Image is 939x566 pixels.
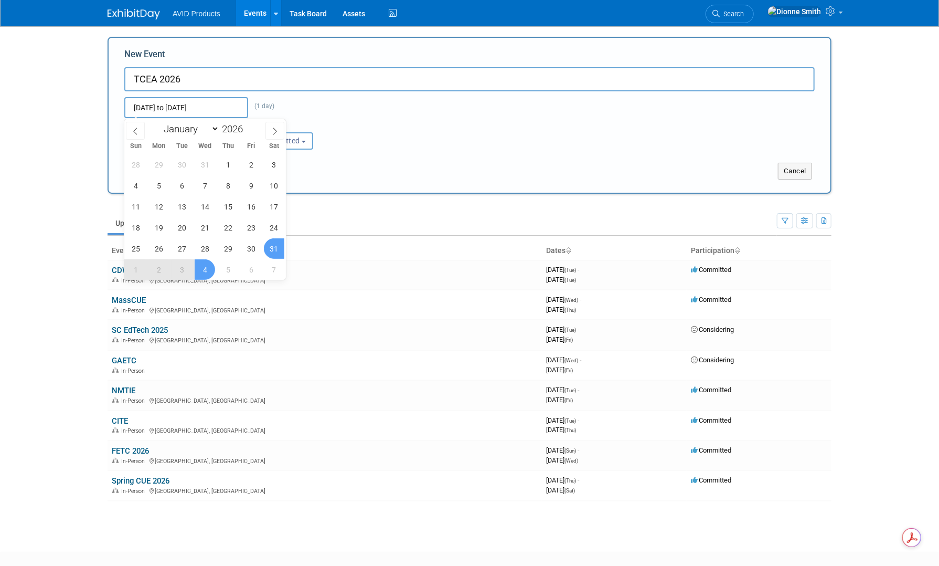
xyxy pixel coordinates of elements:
span: January 7, 2026 [195,175,215,196]
span: - [580,356,581,364]
span: [DATE] [546,356,581,364]
span: (Wed) [564,297,578,303]
span: Sat [263,143,286,150]
span: (Thu) [564,478,576,484]
span: (Tue) [564,418,576,424]
span: December 31, 2025 [195,154,215,175]
span: January 11, 2026 [125,196,146,217]
select: Month [159,122,219,135]
img: In-Person Event [112,307,119,312]
span: - [578,326,579,333]
img: In-Person Event [112,277,119,282]
span: [DATE] [546,486,575,494]
div: [GEOGRAPHIC_DATA], [GEOGRAPHIC_DATA] [112,486,538,495]
span: - [578,476,579,484]
span: - [578,446,579,454]
span: January 18, 2026 [125,217,146,238]
span: (Thu) [564,307,576,313]
span: [DATE] [546,266,579,274]
span: (Thu) [564,427,576,433]
span: January 22, 2026 [218,217,238,238]
span: December 28, 2025 [125,154,146,175]
span: Search [720,10,744,18]
span: Wed [194,143,217,150]
th: Participation [687,242,831,260]
img: In-Person Event [112,488,119,493]
span: January 27, 2026 [172,238,192,259]
span: February 3, 2026 [172,259,192,280]
span: (Fri) [564,337,573,343]
span: January 21, 2026 [195,217,215,238]
span: (Fri) [564,397,573,403]
span: (Tue) [564,387,576,393]
span: January 16, 2026 [241,196,261,217]
a: Sort by Participation Type [734,246,740,255]
a: Sort by Start Date [565,246,571,255]
input: Year [219,123,251,135]
span: December 30, 2025 [172,154,192,175]
span: January 31, 2026 [264,238,284,259]
label: New Event [124,48,165,65]
span: (Sat) [564,488,575,494]
span: [DATE] [546,426,576,434]
span: [DATE] [546,326,579,333]
a: SC EdTech 2025 [112,326,168,335]
img: In-Person Event [112,337,119,342]
span: February 1, 2026 [125,259,146,280]
span: [DATE] [546,366,573,374]
span: January 29, 2026 [218,238,238,259]
a: CITE [112,416,128,426]
span: [DATE] [546,396,573,404]
span: In-Person [121,277,148,284]
span: January 23, 2026 [241,217,261,238]
span: January 24, 2026 [264,217,284,238]
span: (1 day) [248,102,274,110]
span: January 3, 2026 [264,154,284,175]
input: Start Date - End Date [124,97,248,118]
span: In-Person [121,427,148,434]
span: [DATE] [546,416,579,424]
span: - [578,386,579,394]
img: Dionne Smith [767,6,821,17]
a: GAETC [112,356,136,365]
div: [GEOGRAPHIC_DATA], [GEOGRAPHIC_DATA] [112,396,538,404]
span: January 20, 2026 [172,217,192,238]
span: In-Person [121,368,148,374]
span: Committed [691,386,731,394]
span: [DATE] [546,306,576,313]
span: January 5, 2026 [148,175,169,196]
span: [DATE] [546,386,579,394]
span: (Fri) [564,368,573,373]
th: Dates [542,242,687,260]
span: February 5, 2026 [218,259,238,280]
div: [GEOGRAPHIC_DATA], [GEOGRAPHIC_DATA] [112,306,538,314]
div: [GEOGRAPHIC_DATA], [GEOGRAPHIC_DATA] [112,426,538,434]
img: In-Person Event [112,368,119,373]
span: January 19, 2026 [148,217,169,238]
span: February 7, 2026 [264,259,284,280]
img: In-Person Event [112,397,119,403]
a: MassCUE [112,296,146,305]
span: January 6, 2026 [172,175,192,196]
a: Upcoming8 [108,213,166,233]
span: January 8, 2026 [218,175,238,196]
span: January 2, 2026 [241,154,261,175]
span: Sun [124,143,147,150]
span: February 2, 2026 [148,259,169,280]
span: January 17, 2026 [264,196,284,217]
span: January 4, 2026 [125,175,146,196]
span: Thu [217,143,240,150]
div: [GEOGRAPHIC_DATA], [GEOGRAPHIC_DATA] [112,456,538,465]
img: In-Person Event [112,458,119,463]
a: NMTIE [112,386,135,395]
div: [GEOGRAPHIC_DATA], [GEOGRAPHIC_DATA] [112,276,538,284]
span: (Wed) [564,358,578,363]
span: Committed [691,266,731,274]
span: (Tue) [564,277,576,283]
span: Considering [691,356,734,364]
span: Mon [147,143,170,150]
span: Fri [240,143,263,150]
span: January 9, 2026 [241,175,261,196]
span: January 28, 2026 [195,238,215,259]
span: Committed [691,296,731,303]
